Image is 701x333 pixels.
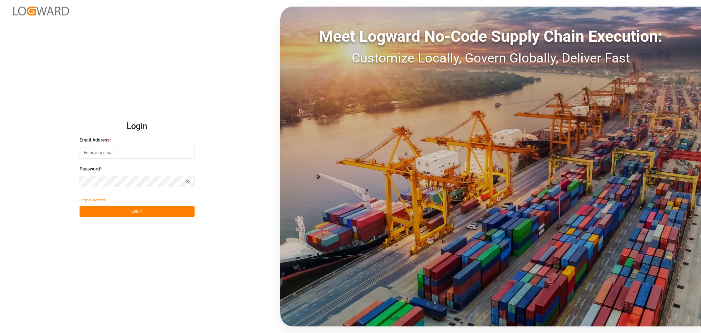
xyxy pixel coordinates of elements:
[13,7,69,15] img: Logward_new_orange.png
[80,206,195,217] button: Log In
[80,166,100,172] span: Password
[280,48,701,68] div: Customize Locally, Govern Globally, Deliver Fast
[280,25,701,48] div: Meet Logward No-Code Supply Chain Execution:
[80,137,109,143] span: Email Address
[80,116,195,137] h2: Login
[80,194,106,206] button: Forgot Password?
[80,147,195,159] input: Enter your email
